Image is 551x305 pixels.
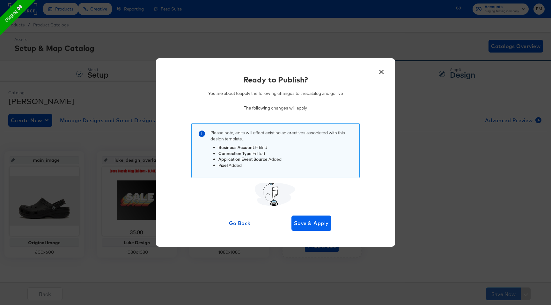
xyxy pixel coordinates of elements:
[218,156,353,162] li: : Added
[218,145,353,151] li: : Edited
[210,130,353,142] p: Please note, edits will affect existing ad creatives associated with this design template .
[294,219,329,228] span: Save & Apply
[218,145,254,150] strong: Business Account
[218,162,228,168] strong: Pixel
[208,90,343,96] p: You are about to apply the following changes to the catalog and go live
[218,162,353,168] li: : Added
[376,65,387,76] button: ×
[218,151,353,157] li: : Edited
[291,216,331,231] button: Save & Apply
[243,74,308,85] div: Ready to Publish?
[208,105,343,111] p: The following changes will apply
[218,156,268,162] strong: Application Event Source
[223,219,257,228] span: Go Back
[220,216,260,231] button: Go Back
[218,151,252,156] strong: Connection Type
